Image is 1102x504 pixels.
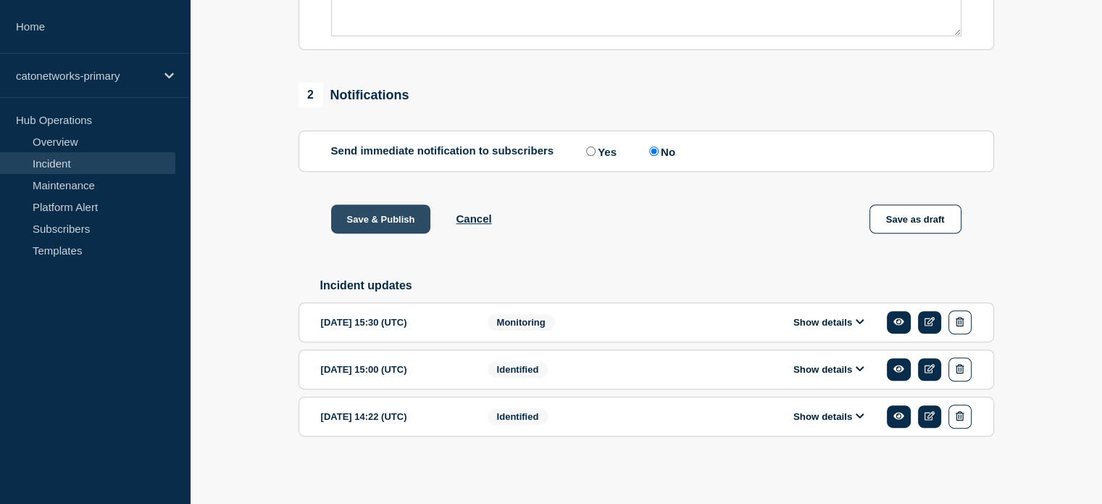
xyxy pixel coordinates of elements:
[488,314,555,331] span: Monitoring
[789,410,869,423] button: Show details
[583,144,617,158] label: Yes
[331,144,961,158] div: Send immediate notification to subscribers
[321,310,466,334] div: [DATE] 15:30 (UTC)
[586,146,596,156] input: Yes
[456,212,491,225] button: Cancel
[869,205,961,234] button: Save as draft
[331,144,554,158] p: Send immediate notification to subscribers
[789,316,869,329] button: Show details
[321,405,466,429] div: [DATE] 14:22 (UTC)
[789,363,869,376] button: Show details
[321,358,466,381] div: [DATE] 15:00 (UTC)
[299,83,323,107] span: 2
[320,279,994,292] h2: Incident updates
[488,361,548,378] span: Identified
[299,83,409,107] div: Notifications
[331,205,431,234] button: Save & Publish
[16,70,155,82] p: catonetworks-primary
[646,144,675,158] label: No
[649,146,659,156] input: No
[488,408,548,425] span: Identified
